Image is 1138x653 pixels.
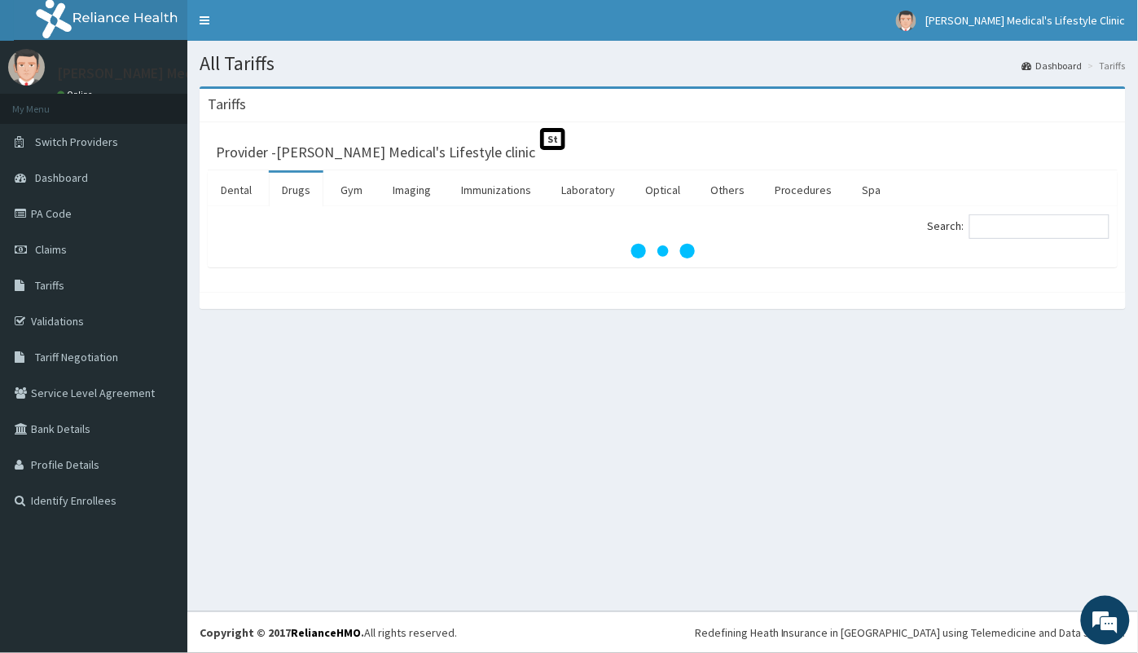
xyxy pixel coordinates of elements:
[187,611,1138,653] footer: All rights reserved.
[269,173,323,207] a: Drugs
[1022,59,1083,73] a: Dashboard
[632,173,693,207] a: Optical
[969,214,1109,239] input: Search:
[631,218,696,284] svg: audio-loading
[540,128,565,150] span: St
[208,97,246,112] h3: Tariffs
[35,242,67,257] span: Claims
[327,173,376,207] a: Gym
[896,11,916,31] img: User Image
[291,625,361,640] a: RelianceHMO
[695,624,1126,641] div: Redefining Heath Insurance in [GEOGRAPHIC_DATA] using Telemedicine and Data Science!
[380,173,444,207] a: Imaging
[57,66,323,81] p: [PERSON_NAME] Medical's Lifestyle Clinic
[35,350,118,364] span: Tariff Negotiation
[448,173,544,207] a: Immunizations
[208,173,265,207] a: Dental
[926,13,1126,28] span: [PERSON_NAME] Medical's Lifestyle Clinic
[57,89,96,100] a: Online
[35,170,88,185] span: Dashboard
[850,173,894,207] a: Spa
[762,173,846,207] a: Procedures
[548,173,628,207] a: Laboratory
[8,49,45,86] img: User Image
[1084,59,1126,73] li: Tariffs
[216,145,535,160] h3: Provider - [PERSON_NAME] Medical's Lifestyle clinic
[35,278,64,293] span: Tariffs
[200,625,364,640] strong: Copyright © 2017 .
[928,214,1109,239] label: Search:
[35,135,118,149] span: Switch Providers
[697,173,758,207] a: Others
[200,53,1126,74] h1: All Tariffs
